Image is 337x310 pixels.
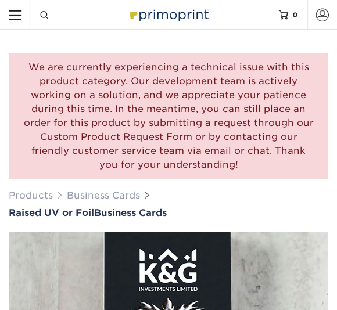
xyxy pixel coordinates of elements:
[9,207,328,218] h1: Business Cards
[9,207,94,218] span: Raised UV or Foil
[9,207,328,218] a: Raised UV or FoilBusiness Cards
[9,190,53,201] a: Products
[293,10,298,19] span: 0
[127,5,211,23] img: Primoprint
[67,190,140,201] a: Business Cards
[9,53,328,179] div: We are currently experiencing a technical issue with this product category. Our development team ...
